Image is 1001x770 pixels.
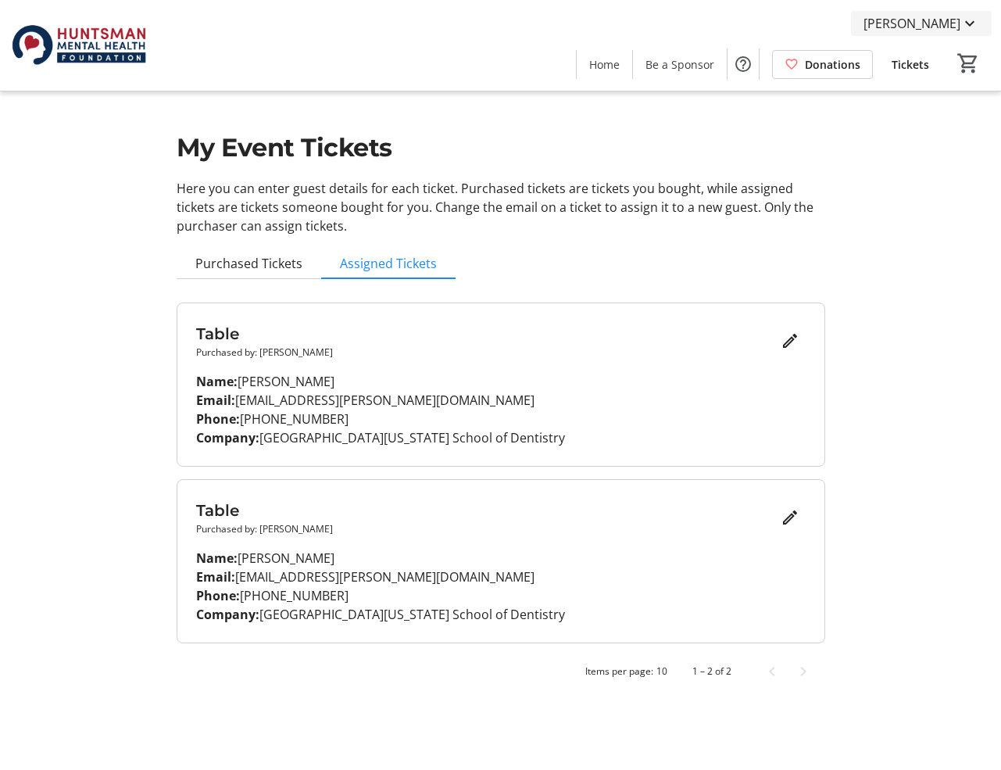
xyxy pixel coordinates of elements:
[196,586,806,605] p: [PHONE_NUMBER]
[863,14,960,33] span: [PERSON_NAME]
[774,325,806,356] button: Edit
[9,6,148,84] img: Huntsman Mental Health Foundation's Logo
[196,373,238,390] strong: Name:
[196,429,259,446] strong: Company:
[196,410,806,428] p: [PHONE_NUMBER]
[195,257,302,270] span: Purchased Tickets
[196,550,238,567] strong: Name:
[196,605,806,624] p: [GEOGRAPHIC_DATA][US_STATE] School of Dentistry
[774,502,806,533] button: Edit
[954,49,982,77] button: Cart
[196,568,235,586] strong: Email:
[196,587,240,604] strong: Phone:
[196,372,806,391] p: [PERSON_NAME]
[196,499,774,522] h3: Table
[177,656,825,687] mat-paginator: Select page
[772,50,873,79] a: Donations
[692,664,731,679] div: 1 – 2 of 2
[196,346,774,360] p: Purchased by: [PERSON_NAME]
[196,568,806,586] p: [EMAIL_ADDRESS][PERSON_NAME][DOMAIN_NAME]
[196,410,240,428] strong: Phone:
[728,48,759,80] button: Help
[196,391,806,410] p: [EMAIL_ADDRESS][PERSON_NAME][DOMAIN_NAME]
[577,50,632,79] a: Home
[645,56,714,73] span: Be a Sponsor
[196,549,806,568] p: [PERSON_NAME]
[879,50,942,79] a: Tickets
[196,392,235,409] strong: Email:
[196,322,774,346] h3: Table
[589,56,620,73] span: Home
[805,56,860,73] span: Donations
[340,257,437,270] span: Assigned Tickets
[177,129,825,167] h1: My Event Tickets
[177,179,825,235] p: Here you can enter guest details for each ticket. Purchased tickets are tickets you bought, while...
[196,428,806,447] p: [GEOGRAPHIC_DATA][US_STATE] School of Dentistry
[585,664,653,679] div: Items per page:
[851,11,992,36] button: [PERSON_NAME]
[633,50,727,79] a: Be a Sponsor
[196,522,774,536] p: Purchased by: [PERSON_NAME]
[788,656,819,687] button: Next page
[196,606,259,623] strong: Company:
[756,656,788,687] button: Previous page
[656,664,667,679] div: 10
[892,56,929,73] span: Tickets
